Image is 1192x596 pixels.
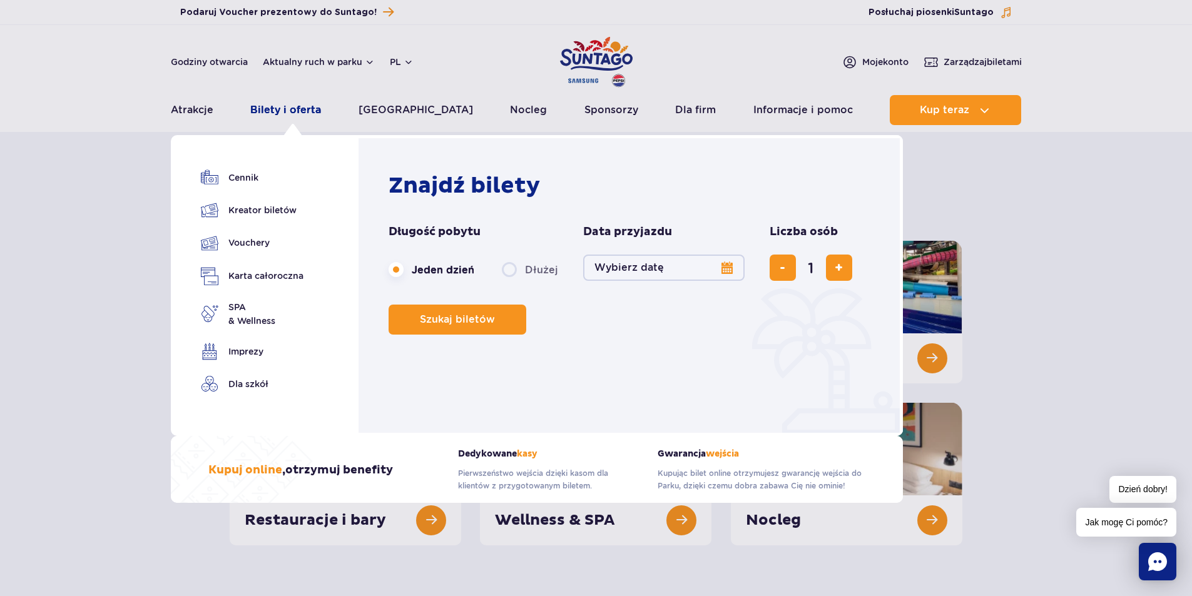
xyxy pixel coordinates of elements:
a: Dla firm [675,95,716,125]
span: Liczba osób [770,225,838,240]
button: Kup teraz [890,95,1021,125]
a: Mojekonto [842,54,909,69]
span: Szukaj biletów [420,314,495,325]
span: wejścia [706,448,739,459]
span: Kupuj online [208,463,282,477]
span: Długość pobytu [389,225,481,240]
a: Sponsorzy [584,95,638,125]
a: Vouchery [201,234,303,252]
button: Wybierz datę [583,255,745,281]
span: Data przyjazdu [583,225,672,240]
a: Imprezy [201,343,303,360]
p: Kupując bilet online otrzymujesz gwarancję wejścia do Parku, dzięki czemu dobra zabawa Cię nie om... [658,467,865,492]
a: Informacje i pomoc [753,95,853,125]
input: liczba biletów [796,253,826,283]
button: Aktualny ruch w parku [263,57,375,67]
h3: , otrzymuj benefity [208,463,393,478]
button: pl [390,56,414,68]
span: Zarządzaj biletami [944,56,1022,68]
a: Karta całoroczna [201,267,303,285]
span: kasy [517,448,537,459]
span: Dzień dobry! [1109,476,1176,503]
strong: Gwarancja [658,448,865,459]
a: Atrakcje [171,95,213,125]
span: SPA & Wellness [228,300,275,328]
span: Jak mogę Ci pomóc? [1076,508,1176,537]
form: Planowanie wizyty w Park of Poland [389,225,876,335]
label: Dłużej [502,256,558,283]
span: Kup teraz [920,104,969,116]
a: Zarządzajbiletami [924,54,1022,69]
a: Bilety i oferta [250,95,321,125]
a: SPA& Wellness [201,300,303,328]
div: Chat [1139,543,1176,580]
strong: Dedykowane [458,448,639,459]
a: Kreator biletów [201,201,303,219]
span: Moje konto [862,56,909,68]
a: [GEOGRAPHIC_DATA] [359,95,473,125]
button: Szukaj biletów [389,305,526,335]
a: Cennik [201,169,303,186]
button: usuń bilet [770,255,796,281]
h2: Znajdź bilety [389,172,876,200]
button: dodaj bilet [826,255,852,281]
a: Dla szkół [201,375,303,393]
p: Pierwszeństwo wejścia dzięki kasom dla klientów z przygotowanym biletem. [458,467,639,492]
a: Nocleg [510,95,547,125]
label: Jeden dzień [389,256,474,283]
a: Godziny otwarcia [171,56,248,68]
